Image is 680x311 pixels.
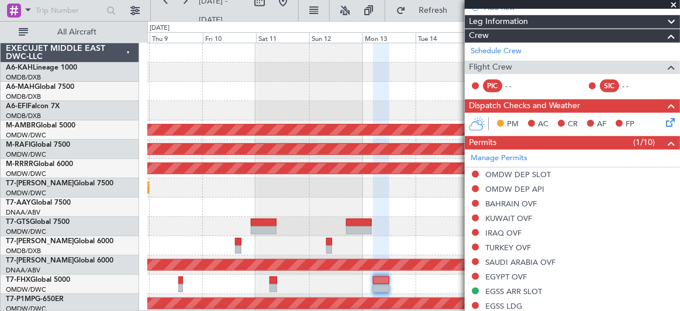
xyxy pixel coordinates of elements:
[6,257,113,264] a: T7-[PERSON_NAME]Global 6000
[416,32,469,43] div: Tue 14
[6,122,36,129] span: M-AMBR
[6,161,33,168] span: M-RRRR
[150,32,203,43] div: Thu 9
[6,227,46,236] a: OMDW/DWC
[203,32,256,43] div: Fri 10
[485,286,542,296] div: EGSS ARR SLOT
[485,301,522,311] div: EGSS LDG
[6,180,74,187] span: T7-[PERSON_NAME]
[6,199,31,206] span: T7-AAY
[626,119,634,130] span: FP
[6,266,40,275] a: DNAA/ABV
[469,61,512,74] span: Flight Crew
[6,161,73,168] a: M-RRRRGlobal 6000
[6,296,35,303] span: T7-P1MP
[485,243,531,253] div: TURKEY OVF
[505,81,531,91] div: - -
[6,150,46,159] a: OMDW/DWC
[6,141,30,148] span: M-RAFI
[6,122,75,129] a: M-AMBRGlobal 5000
[6,103,60,110] a: A6-EFIFalcon 7X
[6,141,70,148] a: M-RAFIGlobal 7500
[507,119,519,130] span: PM
[6,189,46,198] a: OMDW/DWC
[6,84,74,91] a: A6-MAHGlobal 7500
[471,153,527,164] a: Manage Permits
[6,296,64,303] a: T7-P1MPG-650ER
[6,180,113,187] a: T7-[PERSON_NAME]Global 7500
[363,32,416,43] div: Mon 13
[6,247,41,255] a: OMDB/DXB
[485,170,551,179] div: OMDW DEP SLOT
[6,112,41,120] a: OMDB/DXB
[485,184,544,194] div: OMDW DEP API
[36,2,103,19] input: Trip Number
[568,119,578,130] span: CR
[469,99,580,113] span: Dispatch Checks and Weather
[6,84,34,91] span: A6-MAH
[469,29,489,43] span: Crew
[6,238,113,245] a: T7-[PERSON_NAME]Global 6000
[6,73,41,82] a: OMDB/DXB
[485,228,522,238] div: IRAQ OVF
[391,1,461,20] button: Refresh
[30,28,123,36] span: All Aircraft
[150,23,170,33] div: [DATE]
[6,131,46,140] a: OMDW/DWC
[409,6,458,15] span: Refresh
[6,277,70,284] a: T7-FHXGlobal 5000
[6,277,30,284] span: T7-FHX
[309,32,363,43] div: Sun 12
[485,257,555,267] div: SAUDI ARABIA OVF
[600,80,619,92] div: SIC
[471,46,522,57] a: Schedule Crew
[597,119,606,130] span: AF
[622,81,648,91] div: - -
[538,119,548,130] span: AC
[13,23,127,42] button: All Aircraft
[6,257,74,264] span: T7-[PERSON_NAME]
[6,64,33,71] span: A6-KAH
[485,272,527,282] div: EGYPT OVF
[6,219,70,226] a: T7-GTSGlobal 7500
[6,64,77,71] a: A6-KAHLineage 1000
[6,199,71,206] a: T7-AAYGlobal 7500
[6,170,46,178] a: OMDW/DWC
[6,92,41,101] a: OMDB/DXB
[6,103,27,110] span: A6-EFI
[469,15,528,29] span: Leg Information
[6,219,30,226] span: T7-GTS
[485,213,532,223] div: KUWAIT OVF
[633,136,655,148] span: (1/10)
[6,238,74,245] span: T7-[PERSON_NAME]
[483,80,502,92] div: PIC
[6,285,46,294] a: OMDW/DWC
[256,32,309,43] div: Sat 11
[469,136,496,150] span: Permits
[6,208,40,217] a: DNAA/ABV
[485,199,537,209] div: BAHRAIN OVF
